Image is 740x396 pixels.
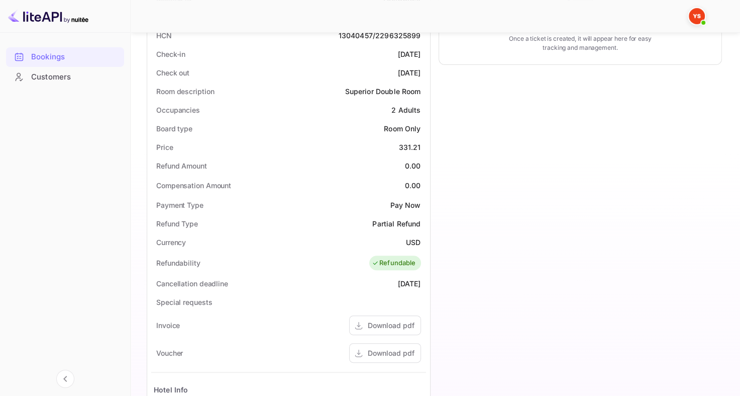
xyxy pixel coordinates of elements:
[156,218,198,229] div: Refund Type
[6,47,124,67] div: Bookings
[398,278,421,289] div: [DATE]
[156,258,200,268] div: Refundability
[6,67,124,86] a: Customers
[391,105,420,115] div: 2 Adults
[6,47,124,66] a: Bookings
[398,49,421,59] div: [DATE]
[31,51,119,63] div: Bookings
[156,237,186,248] div: Currency
[156,86,214,97] div: Room description
[156,67,189,78] div: Check out
[368,348,414,358] div: Download pdf
[156,161,207,171] div: Refund Amount
[406,237,420,248] div: USD
[504,34,656,52] p: Once a ticket is created, it will appear here for easy tracking and management.
[156,30,172,41] div: HCN
[156,348,183,358] div: Voucher
[56,370,74,388] button: Collapse navigation
[156,200,203,210] div: Payment Type
[156,105,200,115] div: Occupancies
[405,180,421,191] div: 0.00
[156,297,212,307] div: Special requests
[6,67,124,87] div: Customers
[689,8,705,24] img: Yandex Support
[156,278,228,289] div: Cancellation deadline
[372,218,420,229] div: Partial Refund
[405,161,421,171] div: 0.00
[398,67,421,78] div: [DATE]
[384,123,420,134] div: Room Only
[8,8,88,24] img: LiteAPI logo
[372,258,416,268] div: Refundable
[368,320,414,331] div: Download pdf
[156,123,192,134] div: Board type
[390,200,420,210] div: Pay Now
[399,142,421,152] div: 331.21
[156,320,180,331] div: Invoice
[154,384,188,395] div: Hotel Info
[339,30,421,41] div: 13040457/2296325899
[156,180,231,191] div: Compensation Amount
[345,86,421,97] div: Superior Double Room
[156,49,185,59] div: Check-in
[31,71,119,83] div: Customers
[156,142,173,152] div: Price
